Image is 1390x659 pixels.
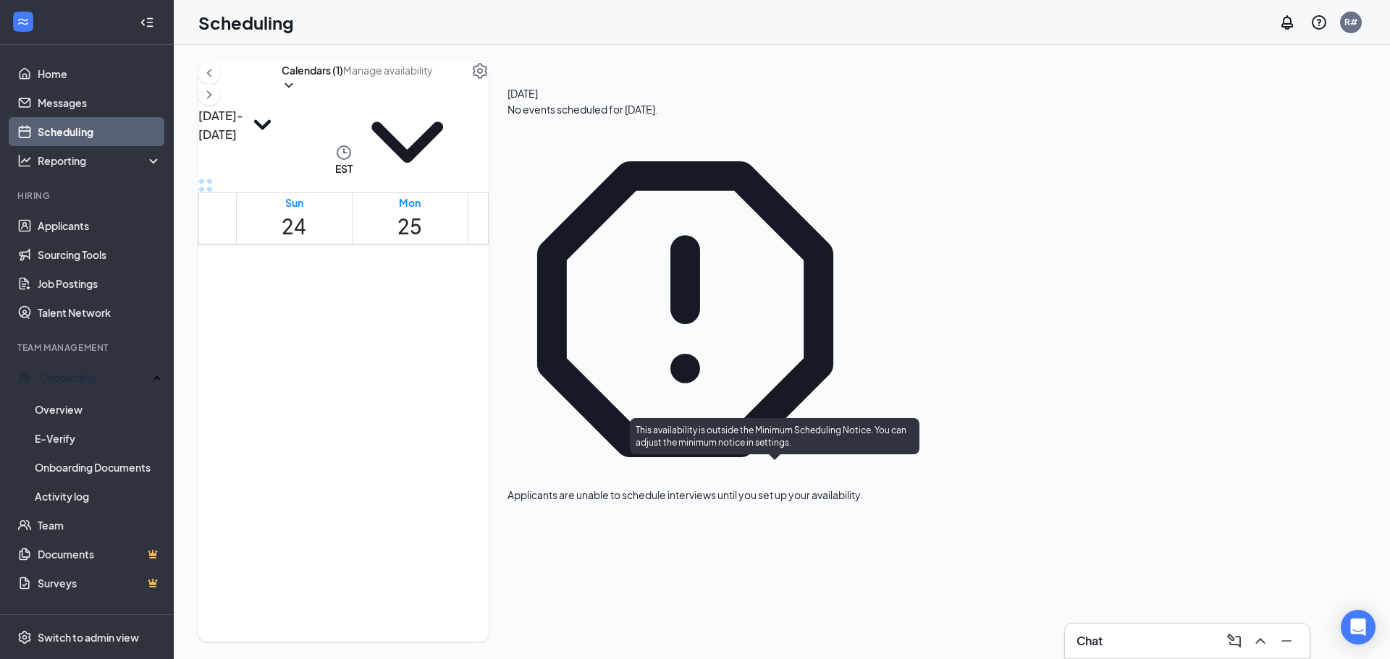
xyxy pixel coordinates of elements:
[279,193,309,244] a: August 24, 2025
[38,569,161,598] a: SurveysCrown
[471,62,489,80] svg: Settings
[38,540,161,569] a: DocumentsCrown
[1226,632,1243,650] svg: ComposeMessage
[39,370,149,385] div: Onboarding
[38,59,161,88] a: Home
[395,193,425,244] a: August 25, 2025
[1252,632,1269,650] svg: ChevronUp
[1344,16,1357,28] div: R#
[17,190,159,202] div: Hiring
[507,487,863,503] div: Applicants are unable to schedule interviews until you set up your availability.
[38,298,161,327] a: Talent Network
[16,14,30,29] svg: WorkstreamLogo
[17,612,159,624] div: Payroll
[198,106,243,143] h3: [DATE] - [DATE]
[35,482,161,511] a: Activity log
[1249,629,1272,652] button: ChevronUp
[35,395,161,424] a: Overview
[140,15,154,30] svg: Collapse
[507,132,863,487] svg: Error
[282,62,343,93] button: Calendars (1)ChevronDown
[38,240,161,269] a: Sourcing Tools
[507,85,863,101] span: [DATE]
[343,62,471,78] input: Manage availability
[282,195,306,211] div: Sun
[17,630,32,645] svg: Settings
[282,78,296,93] svg: ChevronDown
[35,453,161,482] a: Onboarding Documents
[1310,14,1328,31] svg: QuestionInfo
[35,424,161,453] a: E-Verify
[198,10,294,35] h1: Scheduling
[1077,633,1103,649] h3: Chat
[202,86,216,103] svg: ChevronRight
[38,630,139,645] div: Switch to admin view
[17,341,159,354] div: Team Management
[335,161,353,176] span: EST
[630,418,919,454] div: This availability is outside the Minimum Scheduling Notice. You can adjust the minimum notice in ...
[17,370,32,385] svg: UserCheck
[397,211,422,242] h1: 25
[38,511,161,540] a: Team
[343,78,471,206] svg: ChevronDown
[335,144,353,161] svg: Clock
[38,88,161,117] a: Messages
[38,153,162,168] div: Reporting
[38,269,161,298] a: Job Postings
[38,117,161,146] a: Scheduling
[17,153,32,168] svg: Analysis
[198,84,220,106] button: ChevronRight
[38,211,161,240] a: Applicants
[243,106,282,144] svg: SmallChevronDown
[1278,632,1295,650] svg: Minimize
[1223,629,1246,652] button: ComposeMessage
[471,62,489,144] a: Settings
[202,64,216,82] svg: ChevronLeft
[198,62,220,84] button: ChevronLeft
[397,195,422,211] div: Mon
[1341,610,1376,645] div: Open Intercom Messenger
[1275,629,1298,652] button: Minimize
[1279,14,1296,31] svg: Notifications
[282,211,306,242] h1: 24
[507,101,863,117] span: No events scheduled for [DATE].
